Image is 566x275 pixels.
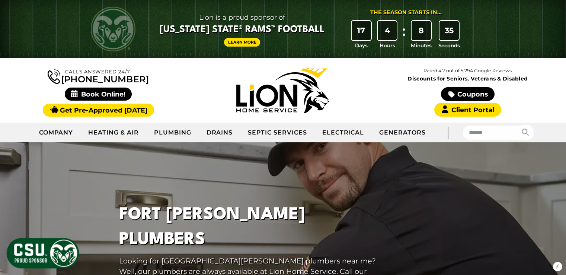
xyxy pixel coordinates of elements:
span: Days [355,42,368,49]
div: 35 [439,21,459,40]
a: Client Portal [434,103,501,117]
a: [PHONE_NUMBER] [48,68,149,84]
img: CSU Rams logo [91,7,135,51]
h1: Fort [PERSON_NAME] Plumbers [119,202,390,252]
div: 17 [352,21,371,40]
img: CSU Sponsor Badge [6,237,80,269]
span: Lion is a proud sponsor of [160,12,324,23]
a: Drains [199,123,241,142]
span: [US_STATE] State® Rams™ Football [160,23,324,36]
a: Get Pre-Approved [DATE] [43,104,154,117]
div: 4 [378,21,397,40]
a: Generators [372,123,433,142]
span: Book Online! [65,88,132,101]
a: Company [32,123,81,142]
div: 8 [412,21,431,40]
a: Plumbing [147,123,199,142]
div: The Season Starts in... [370,9,442,17]
a: Electrical [315,123,372,142]
p: Rated 4.7 out of 5,294 Google Reviews [375,67,560,75]
span: Seconds [438,42,460,49]
a: Learn More [224,38,260,47]
a: Heating & Air [81,123,146,142]
div: : [400,21,407,50]
div: | [433,123,463,142]
span: Discounts for Seniors, Veterans & Disabled [377,76,559,81]
span: Minutes [411,42,432,49]
a: Coupons [441,87,495,101]
span: Hours [380,42,395,49]
img: Lion Home Service [236,68,329,113]
a: Septic Services [240,123,314,142]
